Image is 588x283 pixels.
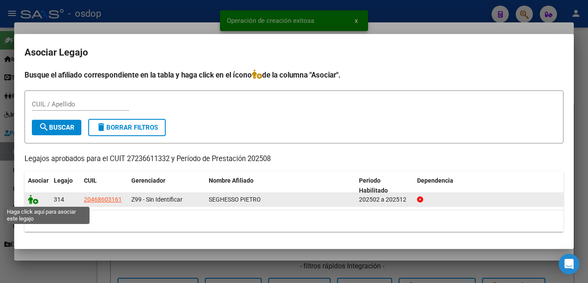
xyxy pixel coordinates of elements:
[50,171,80,200] datatable-header-cell: Legajo
[39,124,74,131] span: Buscar
[25,210,563,232] div: 1 registros
[54,177,73,184] span: Legajo
[54,196,64,203] span: 314
[25,69,563,81] h4: Busque el afiliado correspondiente en la tabla y haga click en el ícono de la columna "Asociar".
[39,122,49,132] mat-icon: search
[559,254,579,274] div: Open Intercom Messenger
[84,177,97,184] span: CUIL
[32,120,81,135] button: Buscar
[417,177,453,184] span: Dependencia
[25,44,563,61] h2: Asociar Legajo
[84,196,122,203] span: 20468603161
[80,171,128,200] datatable-header-cell: CUIL
[128,171,205,200] datatable-header-cell: Gerenciador
[131,177,165,184] span: Gerenciador
[131,196,183,203] span: Z99 - Sin Identificar
[356,171,414,200] datatable-header-cell: Periodo Habilitado
[359,195,410,205] div: 202502 a 202512
[96,124,158,131] span: Borrar Filtros
[205,171,356,200] datatable-header-cell: Nombre Afiliado
[359,177,388,194] span: Periodo Habilitado
[25,154,563,165] p: Legajos aprobados para el CUIT 27236611332 y Período de Prestación 202508
[414,171,564,200] datatable-header-cell: Dependencia
[28,177,49,184] span: Asociar
[88,119,166,136] button: Borrar Filtros
[96,122,106,132] mat-icon: delete
[209,196,261,203] span: SEGHESSO PIETRO
[209,177,254,184] span: Nombre Afiliado
[25,171,50,200] datatable-header-cell: Asociar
